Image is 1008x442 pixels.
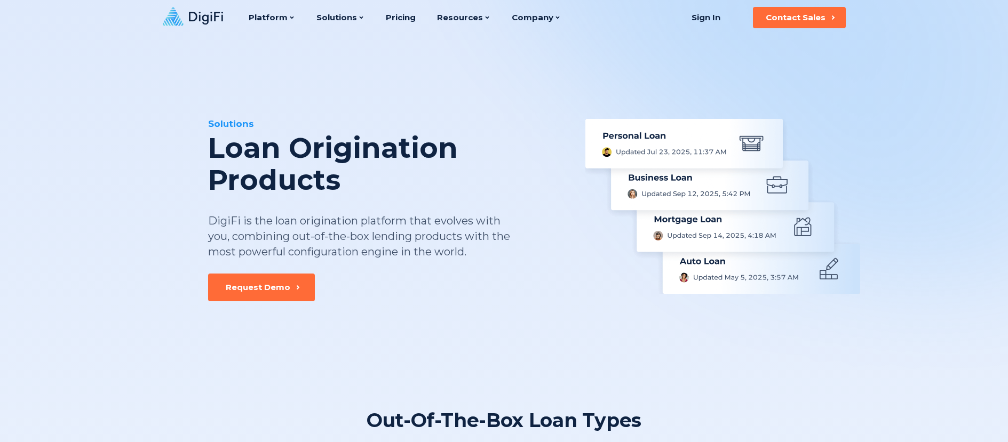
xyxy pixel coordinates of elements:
div: Request Demo [226,282,290,293]
div: Loan Origination Products [208,132,567,196]
button: Contact Sales [753,7,846,28]
div: Out-Of-The-Box Loan Types [367,408,641,432]
button: Request Demo [208,274,315,301]
div: DigiFi is the loan origination platform that evolves with you, combining out-of-the-box lending p... [208,213,511,260]
a: Sign In [679,7,734,28]
div: Solutions [208,117,567,130]
div: Contact Sales [766,12,826,23]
